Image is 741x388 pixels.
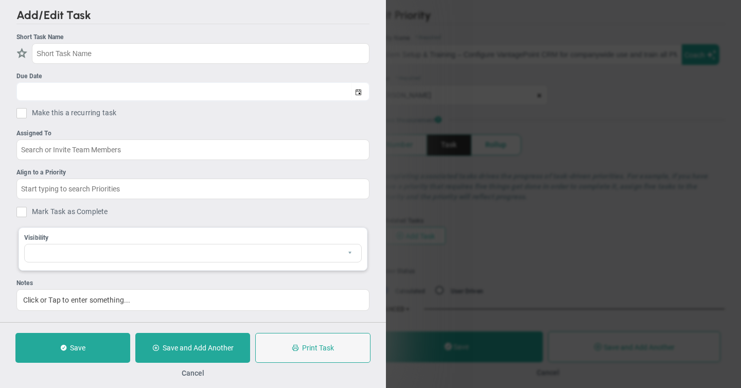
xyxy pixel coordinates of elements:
[302,344,334,352] span: Print Task
[16,8,369,24] h2: Add/Edit Task
[135,333,250,363] button: Save and Add Another
[16,278,367,288] div: Notes
[16,139,369,160] input: Search or Invite Team Members
[70,344,85,352] span: Save
[344,244,361,262] span: select
[163,344,234,352] span: Save and Add Another
[16,72,367,81] div: Due Date
[351,83,369,101] span: select
[16,32,367,42] div: Short Task Name
[16,289,369,311] div: Click or Tap to enter something...
[16,129,367,138] div: Assigned To
[32,207,369,220] span: Mark Task as Complete
[24,233,359,243] div: Visibility
[16,168,367,178] div: Align to a Priority
[32,108,116,121] span: Make this a recurring task
[255,333,370,363] button: Print Task
[15,333,130,363] button: Save
[16,179,369,199] input: Start typing to search Priorities
[182,369,204,377] button: Cancel
[32,43,369,64] input: Short Task Name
